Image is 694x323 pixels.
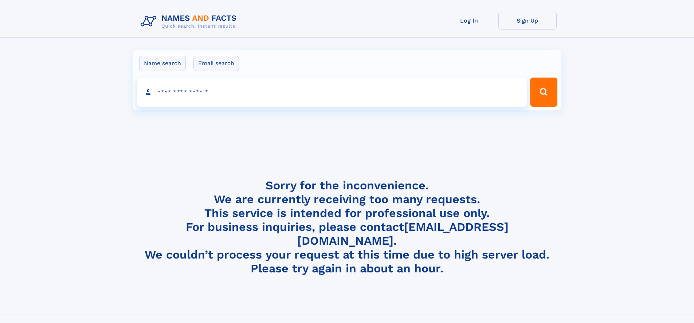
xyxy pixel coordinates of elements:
[138,12,243,31] img: Logo Names and Facts
[498,12,557,29] a: Sign Up
[137,78,527,107] input: search input
[138,178,557,276] h4: Sorry for the inconvenience. We are currently receiving too many requests. This service is intend...
[139,56,186,71] label: Name search
[530,78,557,107] button: Search Button
[297,220,509,248] a: [EMAIL_ADDRESS][DOMAIN_NAME]
[193,56,239,71] label: Email search
[440,12,498,29] a: Log In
